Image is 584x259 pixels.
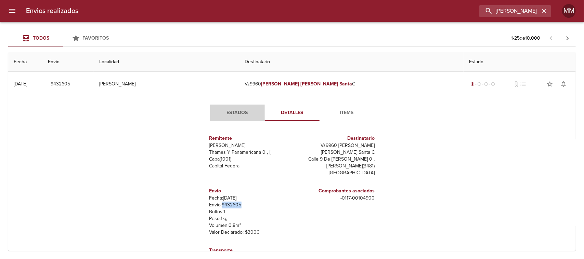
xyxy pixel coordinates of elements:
[209,187,289,195] h6: Envio
[469,81,496,87] div: Generado
[295,169,375,176] p: [GEOGRAPHIC_DATA]
[210,105,374,121] div: Tabs detalle de guia
[295,195,375,202] p: - 0117 - 00104900
[209,229,289,236] p: Valor Declarado: $ 3000
[562,4,576,18] div: MM
[4,3,21,19] button: menu
[8,30,118,46] div: Tabs Envios
[513,81,520,87] span: No tiene documentos adjuntos
[295,156,375,163] p: Calle 9 De [PERSON_NAME] 0 ,
[14,81,27,87] div: [DATE]
[51,80,70,88] span: 9432605
[239,52,464,72] th: Destinatario
[560,81,567,87] span: notifications_none
[261,81,299,87] em: [PERSON_NAME]
[543,35,559,41] span: Pagina anterior
[48,78,73,91] button: 9432605
[239,222,242,226] sup: 3
[214,109,261,117] span: Estados
[209,163,289,169] p: Capital Federal
[94,52,239,72] th: Localidad
[209,135,289,142] h6: Remitente
[209,195,289,202] p: Fecha: [DATE]
[209,202,289,208] p: Envío: 9432605
[295,135,375,142] h6: Destinatario
[209,215,289,222] p: Peso: 1 kg
[295,187,375,195] h6: Comprobantes asociados
[239,72,464,96] td: Vz9960 C
[8,52,42,72] th: Fecha
[470,82,475,86] span: radio_button_checked
[543,77,557,91] button: Agregar a favoritos
[477,82,481,86] span: radio_button_unchecked
[464,52,576,72] th: Estado
[209,142,289,149] p: [PERSON_NAME]
[94,72,239,96] td: [PERSON_NAME]
[83,35,109,41] span: Favoritos
[209,208,289,215] p: Bultos: 1
[42,52,94,72] th: Envio
[26,5,78,16] h6: Envios realizados
[209,149,289,156] p: Thames Y Panamericana 0 ,  
[340,81,352,87] em: Santa
[209,222,289,229] p: Volumen: 0.8 m
[511,35,540,42] p: 1 - 25 de 10.000
[269,109,315,117] span: Detalles
[33,35,49,41] span: Todos
[557,77,570,91] button: Activar notificaciones
[324,109,370,117] span: Items
[491,82,495,86] span: radio_button_unchecked
[520,81,527,87] span: No tiene pedido asociado
[562,4,576,18] div: Abrir información de usuario
[295,142,375,156] p: Vz9960 [PERSON_NAME] [PERSON_NAME] Santa C
[209,247,289,254] h6: Transporte
[546,81,553,87] span: star_border
[300,81,338,87] em: [PERSON_NAME]
[484,82,488,86] span: radio_button_unchecked
[295,163,375,169] p: [PERSON_NAME] ( 3481 )
[209,156,289,163] p: Caba ( 1001 )
[479,5,540,17] input: buscar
